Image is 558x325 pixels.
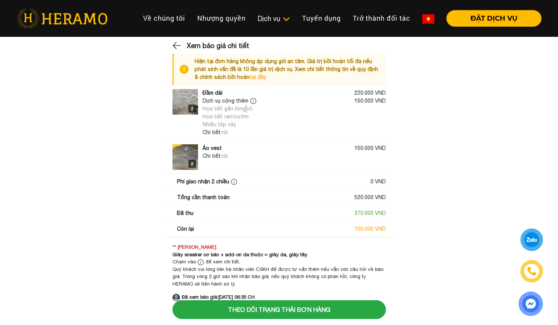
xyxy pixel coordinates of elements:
[198,259,204,265] img: info
[172,40,182,51] img: back
[172,144,198,170] img: logo
[422,14,434,24] img: vn-flag.png
[527,267,536,275] img: phone-icon
[137,10,191,26] a: Về chúng tôi
[195,58,378,80] span: Hiện tại đơn hàng không áp dụng gói an tâm. Giá trị bồi hoàn tối đa nếu phát sinh vấn đề là 10 lầ...
[172,252,307,257] strong: Giày sneaker cơ bản + add-on da thuộc = giày da, giày tây
[17,9,107,28] img: heramo-logo.png
[282,15,290,23] img: subToggleIcon
[172,300,386,319] button: Theo dõi trạng thái đơn hàng
[250,74,266,80] a: tại đây
[231,179,237,185] img: info
[188,104,196,113] div: 2
[203,105,258,113] div: Họa tiết gắn lông vũ
[177,225,194,233] div: Còn lại
[354,193,386,201] div: 520.000 VND
[203,97,258,105] div: Dịch vụ cộng thêm
[203,121,258,128] div: Nhiều lớp váy
[187,36,249,55] h3: Xem báo giá chi tiết
[203,89,222,97] div: Đầm dài
[172,266,386,288] div: Quý khách vui lòng liên hệ nhân viên CSKH để được tư vấn thêm nếu vẫn còn câu hỏi về báo giá. Tro...
[172,294,180,301] img: account
[177,178,239,186] div: Phí giao nhận 2 chiều
[177,193,230,201] div: Tổng cần thanh toán
[370,178,386,186] div: 0 VND
[258,14,290,24] div: Dịch vụ
[354,225,386,233] div: 150.000 VND
[347,10,416,26] a: Trở thành đối tác
[172,89,198,115] img: logo
[250,98,256,104] img: info
[222,129,228,135] span: nb
[180,57,195,81] img: info
[172,258,386,266] div: Chạm vào để xem chi tiết.
[177,209,194,217] div: Đã thu
[188,160,196,168] div: 2
[222,153,228,159] span: nb
[354,89,386,97] div: 220.000 VND
[203,113,258,121] div: Họa tiết ren/cườm
[440,15,541,22] a: ĐẶT DỊCH VỤ
[172,244,217,250] strong: ** [PERSON_NAME]:
[354,97,386,128] div: 150.000 VND
[203,144,222,152] div: Áo vest
[191,10,252,26] a: Nhượng quyền
[446,10,541,27] button: ĐẶT DỊCH VỤ
[203,129,222,135] span: Chi tiết:
[203,153,222,159] span: Chi tiết:
[521,260,543,283] a: phone-icon
[354,209,386,217] div: 370.000 VND
[296,10,347,26] a: Tuyển dụng
[354,144,386,152] div: 150.000 VND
